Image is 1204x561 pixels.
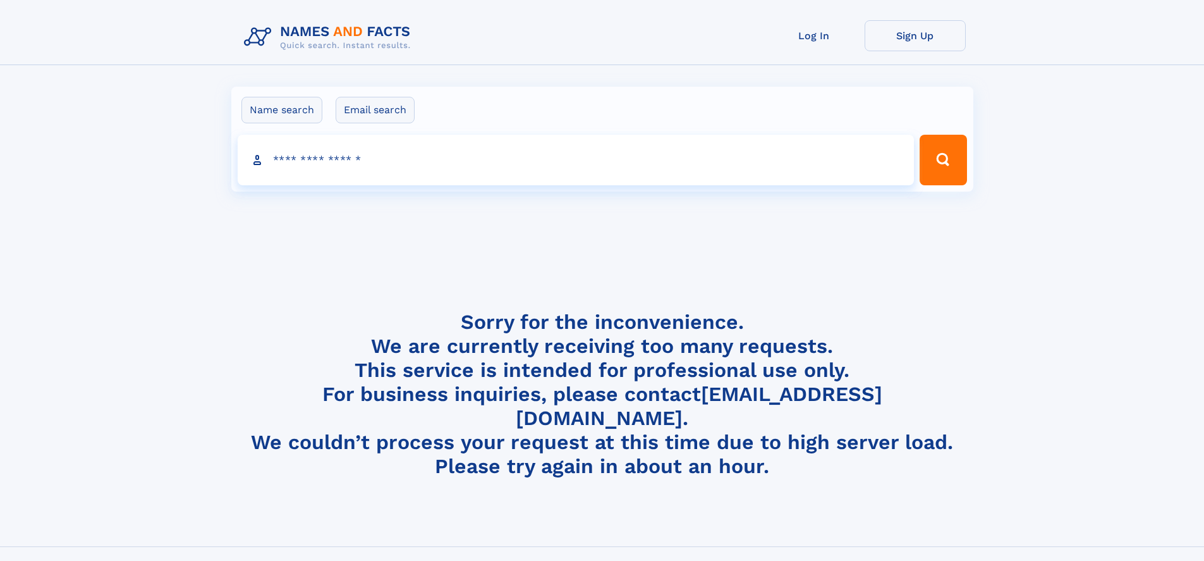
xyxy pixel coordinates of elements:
[336,97,415,123] label: Email search
[241,97,322,123] label: Name search
[239,20,421,54] img: Logo Names and Facts
[763,20,865,51] a: Log In
[920,135,966,185] button: Search Button
[865,20,966,51] a: Sign Up
[239,310,966,479] h4: Sorry for the inconvenience. We are currently receiving too many requests. This service is intend...
[238,135,915,185] input: search input
[516,382,882,430] a: [EMAIL_ADDRESS][DOMAIN_NAME]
